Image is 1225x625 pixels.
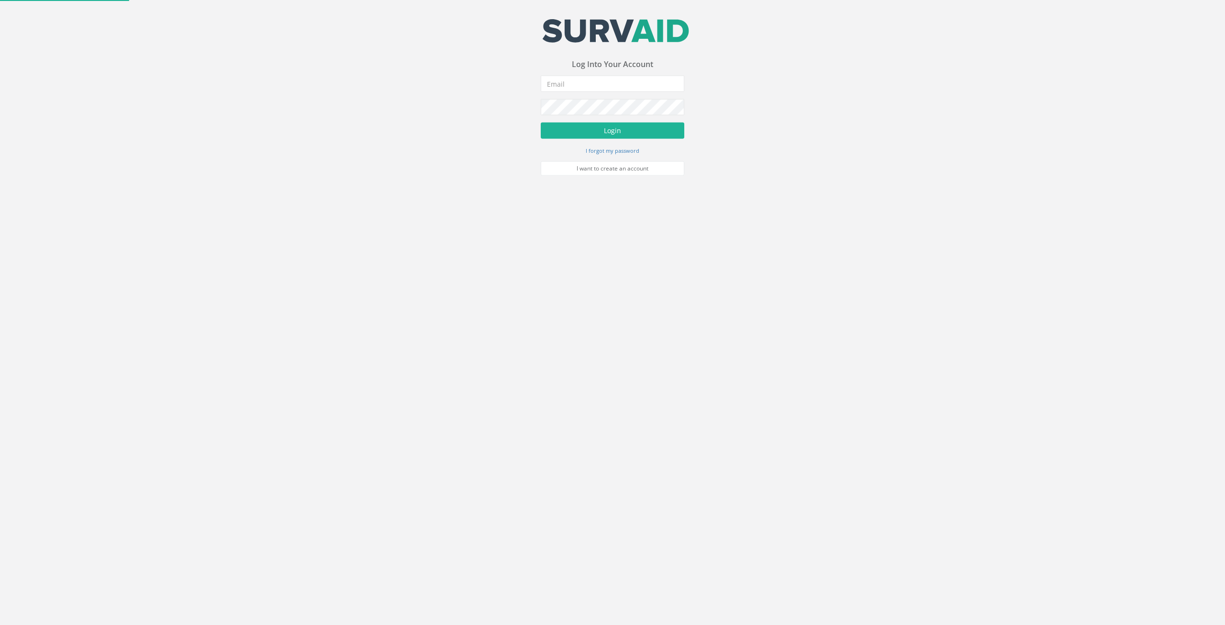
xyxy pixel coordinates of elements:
[541,76,684,92] input: Email
[541,123,684,139] button: Login
[586,147,639,154] small: I forgot my password
[586,146,639,155] a: I forgot my password
[541,161,684,176] a: I want to create an account
[541,60,684,69] h3: Log Into Your Account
